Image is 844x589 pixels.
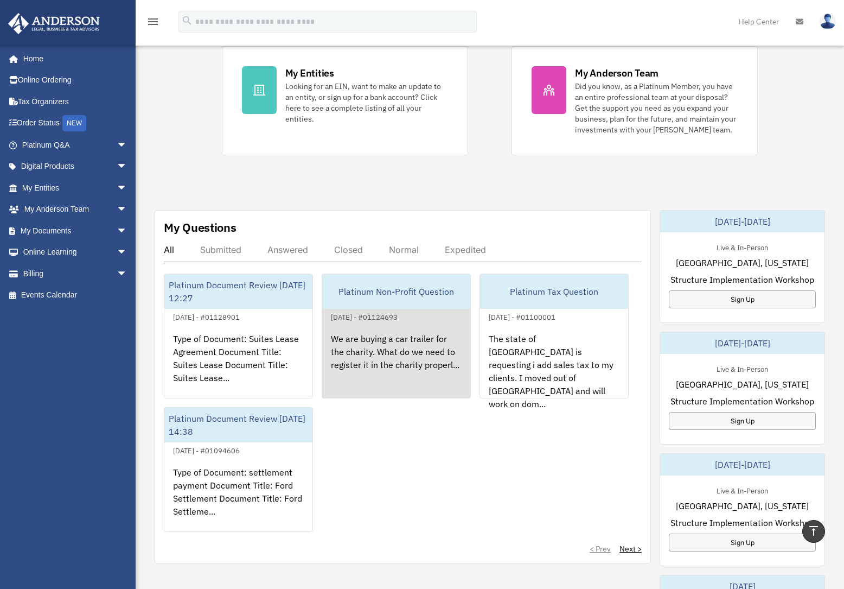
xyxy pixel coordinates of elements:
[164,408,312,442] div: Platinum Document Review [DATE] 14:38
[480,324,628,408] div: The state of [GEOGRAPHIC_DATA] is requesting i add sales tax to my clients. I moved out of [GEOGR...
[5,13,103,34] img: Anderson Advisors Platinum Portal
[117,134,138,156] span: arrow_drop_down
[676,499,809,512] span: [GEOGRAPHIC_DATA], [US_STATE]
[117,263,138,285] span: arrow_drop_down
[8,48,138,69] a: Home
[660,454,824,476] div: [DATE]-[DATE]
[669,534,816,552] a: Sign Up
[445,244,486,255] div: Expedited
[676,378,809,391] span: [GEOGRAPHIC_DATA], [US_STATE]
[807,524,820,537] i: vertical_align_top
[117,177,138,199] span: arrow_drop_down
[708,363,777,374] div: Live & In-Person
[285,81,448,124] div: Looking for an EIN, want to make an update to an entity, or sign up for a bank account? Click her...
[479,274,629,398] a: Platinum Tax Question[DATE] - #01100001The state of [GEOGRAPHIC_DATA] is requesting i add sales t...
[708,484,777,496] div: Live & In-Person
[575,81,738,135] div: Did you know, as a Platinum Member, you have an entire professional team at your disposal? Get th...
[164,311,248,322] div: [DATE] - #01128901
[480,274,628,309] div: Platinum Tax Question
[670,273,814,286] span: Structure Implementation Workshop
[322,274,471,398] a: Platinum Non-Profit Question[DATE] - #01124693We are buying a car trailer for the charity. What d...
[117,156,138,178] span: arrow_drop_down
[8,242,144,263] a: Online Learningarrow_drop_down
[8,134,144,156] a: Platinum Q&Aarrow_drop_down
[389,244,419,255] div: Normal
[8,284,144,306] a: Events Calendar
[480,311,564,322] div: [DATE] - #01100001
[164,444,248,455] div: [DATE] - #01094606
[164,244,174,255] div: All
[660,211,824,232] div: [DATE]-[DATE]
[222,46,468,155] a: My Entities Looking for an EIN, want to make an update to an entity, or sign up for a bank accoun...
[511,46,758,155] a: My Anderson Team Did you know, as a Platinum Member, you have an entire professional team at your...
[669,290,816,308] a: Sign Up
[164,457,312,542] div: Type of Document: settlement payment Document Title: Ford Settlement Document Title: Ford Settlem...
[575,66,658,80] div: My Anderson Team
[8,69,144,91] a: Online Ordering
[200,244,241,255] div: Submitted
[181,15,193,27] i: search
[8,220,144,242] a: My Documentsarrow_drop_down
[164,274,312,309] div: Platinum Document Review [DATE] 12:27
[670,395,814,408] span: Structure Implementation Workshop
[8,263,144,284] a: Billingarrow_drop_down
[802,520,825,543] a: vertical_align_top
[146,19,159,28] a: menu
[660,332,824,354] div: [DATE]-[DATE]
[164,274,313,398] a: Platinum Document Review [DATE] 12:27[DATE] - #01128901Type of Document: Suites Lease Agreement D...
[322,311,406,322] div: [DATE] - #01124693
[8,199,144,220] a: My Anderson Teamarrow_drop_down
[164,407,313,532] a: Platinum Document Review [DATE] 14:38[DATE] - #01094606Type of Document: settlement payment Docum...
[62,115,86,131] div: NEW
[820,14,836,29] img: User Pic
[117,242,138,264] span: arrow_drop_down
[164,219,236,236] div: My Questions
[117,220,138,242] span: arrow_drop_down
[322,274,470,309] div: Platinum Non-Profit Question
[267,244,308,255] div: Answered
[8,156,144,178] a: Digital Productsarrow_drop_down
[322,324,470,408] div: We are buying a car trailer for the charity. What do we need to register it in the charity proper...
[285,66,334,80] div: My Entities
[334,244,363,255] div: Closed
[146,15,159,28] i: menu
[164,324,312,408] div: Type of Document: Suites Lease Agreement Document Title: Suites Lease Document Title: Suites Leas...
[8,91,144,112] a: Tax Organizers
[669,412,816,430] a: Sign Up
[676,256,809,269] span: [GEOGRAPHIC_DATA], [US_STATE]
[117,199,138,221] span: arrow_drop_down
[708,241,777,252] div: Live & In-Person
[8,177,144,199] a: My Entitiesarrow_drop_down
[619,543,642,554] a: Next >
[670,516,814,529] span: Structure Implementation Workshop
[8,112,144,135] a: Order StatusNEW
